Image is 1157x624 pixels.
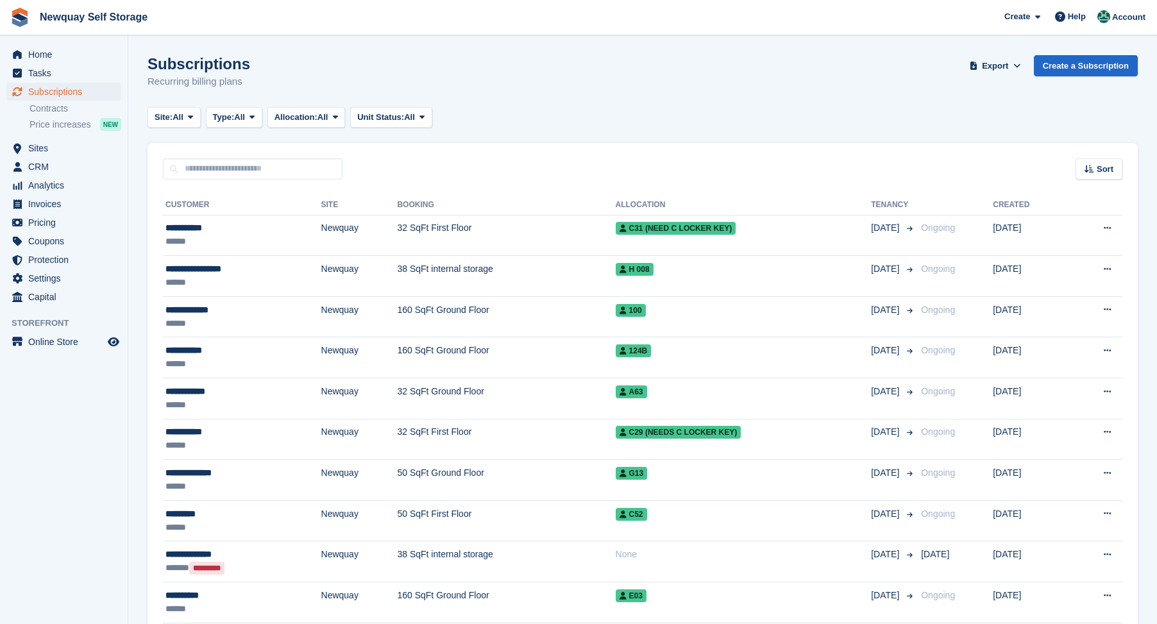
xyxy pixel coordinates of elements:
[397,296,615,337] td: 160 SqFt Ground Floor
[28,158,105,176] span: CRM
[321,541,398,582] td: Newquay
[6,214,121,232] a: menu
[616,548,872,561] div: None
[397,195,615,215] th: Booking
[871,195,916,215] th: Tenancy
[616,589,646,602] span: E03
[155,111,173,124] span: Site:
[206,107,262,128] button: Type: All
[213,111,235,124] span: Type:
[6,333,121,351] a: menu
[616,508,647,521] span: C52
[993,337,1067,378] td: [DATE]
[871,344,902,357] span: [DATE]
[321,195,398,215] th: Site
[871,589,902,602] span: [DATE]
[921,426,955,437] span: Ongoing
[267,107,346,128] button: Allocation: All
[350,107,432,128] button: Unit Status: All
[921,509,955,519] span: Ongoing
[993,296,1067,337] td: [DATE]
[28,251,105,269] span: Protection
[871,221,902,235] span: [DATE]
[921,386,955,396] span: Ongoing
[321,378,398,419] td: Newquay
[871,548,902,561] span: [DATE]
[1112,11,1145,24] span: Account
[35,6,153,28] a: Newquay Self Storage
[28,269,105,287] span: Settings
[921,264,955,274] span: Ongoing
[616,304,646,317] span: 100
[6,46,121,63] a: menu
[28,333,105,351] span: Online Store
[993,582,1067,623] td: [DATE]
[28,46,105,63] span: Home
[321,419,398,460] td: Newquay
[321,215,398,256] td: Newquay
[148,74,250,89] p: Recurring billing plans
[148,55,250,72] h1: Subscriptions
[871,507,902,521] span: [DATE]
[10,8,30,27] img: stora-icon-8386f47178a22dfd0bd8f6a31ec36ba5ce8667c1dd55bd0f319d3a0aa187defe.svg
[100,118,121,131] div: NEW
[397,215,615,256] td: 32 SqFt First Floor
[397,337,615,378] td: 160 SqFt Ground Floor
[234,111,245,124] span: All
[616,467,648,480] span: G13
[1097,163,1113,176] span: Sort
[921,468,955,478] span: Ongoing
[6,269,121,287] a: menu
[28,288,105,306] span: Capital
[397,460,615,501] td: 50 SqFt Ground Floor
[397,378,615,419] td: 32 SqFt Ground Floor
[616,222,736,235] span: C31 (Need C Locker key)
[321,582,398,623] td: Newquay
[106,334,121,350] a: Preview store
[30,119,91,131] span: Price increases
[28,214,105,232] span: Pricing
[397,256,615,297] td: 38 SqFt internal storage
[921,223,955,233] span: Ongoing
[321,256,398,297] td: Newquay
[1034,55,1138,76] a: Create a Subscription
[28,83,105,101] span: Subscriptions
[993,378,1067,419] td: [DATE]
[274,111,317,124] span: Allocation:
[1097,10,1110,23] img: JON
[357,111,404,124] span: Unit Status:
[30,117,121,131] a: Price increases NEW
[163,195,321,215] th: Customer
[993,195,1067,215] th: Created
[6,232,121,250] a: menu
[993,541,1067,582] td: [DATE]
[321,296,398,337] td: Newquay
[921,305,955,315] span: Ongoing
[993,500,1067,541] td: [DATE]
[28,195,105,213] span: Invoices
[871,303,902,317] span: [DATE]
[871,385,902,398] span: [DATE]
[6,288,121,306] a: menu
[6,139,121,157] a: menu
[317,111,328,124] span: All
[12,317,128,330] span: Storefront
[6,83,121,101] a: menu
[28,176,105,194] span: Analytics
[173,111,183,124] span: All
[967,55,1024,76] button: Export
[6,195,121,213] a: menu
[1068,10,1086,23] span: Help
[28,139,105,157] span: Sites
[921,590,955,600] span: Ongoing
[6,251,121,269] a: menu
[28,232,105,250] span: Coupons
[871,425,902,439] span: [DATE]
[993,460,1067,501] td: [DATE]
[993,256,1067,297] td: [DATE]
[321,500,398,541] td: Newquay
[397,541,615,582] td: 38 SqFt internal storage
[616,263,654,276] span: H 008
[1004,10,1030,23] span: Create
[321,337,398,378] td: Newquay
